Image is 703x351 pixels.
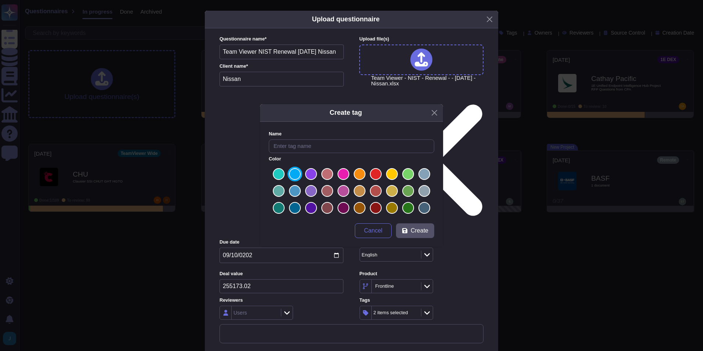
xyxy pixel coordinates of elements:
input: Enter tag name [269,139,434,153]
button: Cancel [355,223,392,238]
button: Create [396,223,434,238]
label: Color [269,157,434,162]
label: Name [269,132,434,136]
button: Close [429,107,440,118]
span: Create [411,228,428,234]
div: Create tag [329,108,362,118]
span: Cancel [364,228,382,234]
